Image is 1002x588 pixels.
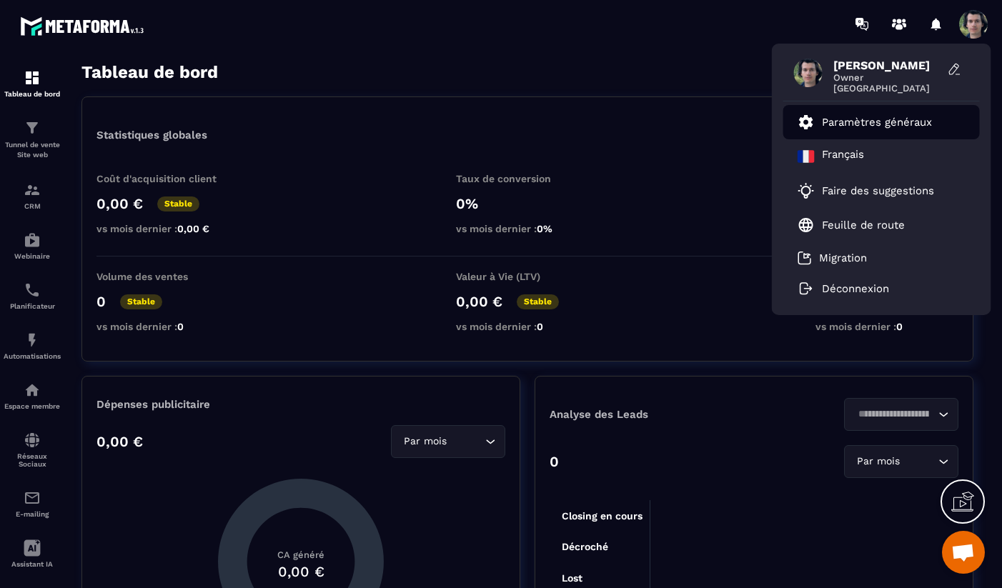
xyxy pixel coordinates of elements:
a: formationformationTunnel de vente Site web [4,109,61,171]
img: automations [24,382,41,399]
span: 0 [177,321,184,332]
a: formationformationCRM [4,171,61,221]
p: CRM [4,202,61,210]
img: formation [24,69,41,86]
p: vs mois dernier : [456,321,599,332]
span: Par mois [853,454,903,469]
a: social-networksocial-networkRéseaux Sociaux [4,421,61,479]
p: 0% [456,195,599,212]
a: emailemailE-mailing [4,479,61,529]
p: 0,00 € [96,195,143,212]
img: social-network [24,432,41,449]
p: Faire des suggestions [822,184,934,197]
p: Automatisations [4,352,61,360]
span: 0 [896,321,903,332]
a: Assistant IA [4,529,61,579]
tspan: Décroché [562,541,608,552]
p: Stable [120,294,162,309]
tspan: Lost [562,572,582,584]
h3: Tableau de bord [81,62,218,82]
img: formation [24,181,41,199]
span: 0,00 € [177,223,209,234]
a: automationsautomationsEspace membre [4,371,61,421]
input: Search for option [450,434,482,449]
p: Stable [517,294,559,309]
a: formationformationTableau de bord [4,59,61,109]
p: 0,00 € [96,433,143,450]
div: Search for option [391,425,505,458]
img: logo [20,13,149,39]
div: Search for option [844,398,958,431]
p: vs mois dernier : [456,223,599,234]
a: Migration [798,251,867,265]
p: Volume des ventes [96,271,239,282]
p: 0 [96,293,106,310]
p: 0 [550,453,559,470]
p: Dépenses publicitaire [96,398,505,411]
img: email [24,489,41,507]
p: vs mois dernier : [96,223,239,234]
p: Déconnexion [822,282,889,295]
p: Paramètres généraux [822,116,932,129]
span: 0% [537,223,552,234]
a: automationsautomationsAutomatisations [4,321,61,371]
p: Stable [157,196,199,211]
p: Réseaux Sociaux [4,452,61,468]
p: Assistant IA [4,560,61,568]
p: Migration [819,251,867,264]
a: Paramètres généraux [798,114,932,131]
img: automations [24,332,41,349]
p: Planificateur [4,302,61,310]
p: Espace membre [4,402,61,410]
div: Ouvrir le chat [942,531,985,574]
span: Owner [833,72,941,83]
p: Feuille de route [822,219,905,231]
img: automations [24,231,41,249]
span: Par mois [400,434,450,449]
p: Statistiques globales [96,129,207,141]
a: Feuille de route [798,216,905,234]
p: Coût d'acquisition client [96,173,239,184]
input: Search for option [853,407,935,422]
p: Taux de conversion [456,173,599,184]
p: Français [822,148,864,165]
img: formation [24,119,41,136]
input: Search for option [903,454,935,469]
p: 0,00 € [456,293,502,310]
p: vs mois dernier : [96,321,239,332]
span: 0 [537,321,543,332]
p: vs mois dernier : [815,321,958,332]
tspan: Closing en cours [562,510,643,522]
p: E-mailing [4,510,61,518]
p: Valeur à Vie (LTV) [456,271,599,282]
span: [PERSON_NAME] [833,59,941,72]
p: Webinaire [4,252,61,260]
img: scheduler [24,281,41,299]
a: automationsautomationsWebinaire [4,221,61,271]
p: Analyse des Leads [550,408,754,421]
div: Search for option [844,445,958,478]
p: Tableau de bord [4,90,61,98]
a: schedulerschedulerPlanificateur [4,271,61,321]
p: Tunnel de vente Site web [4,140,61,160]
a: Faire des suggestions [798,182,948,199]
span: [GEOGRAPHIC_DATA] [833,83,941,94]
